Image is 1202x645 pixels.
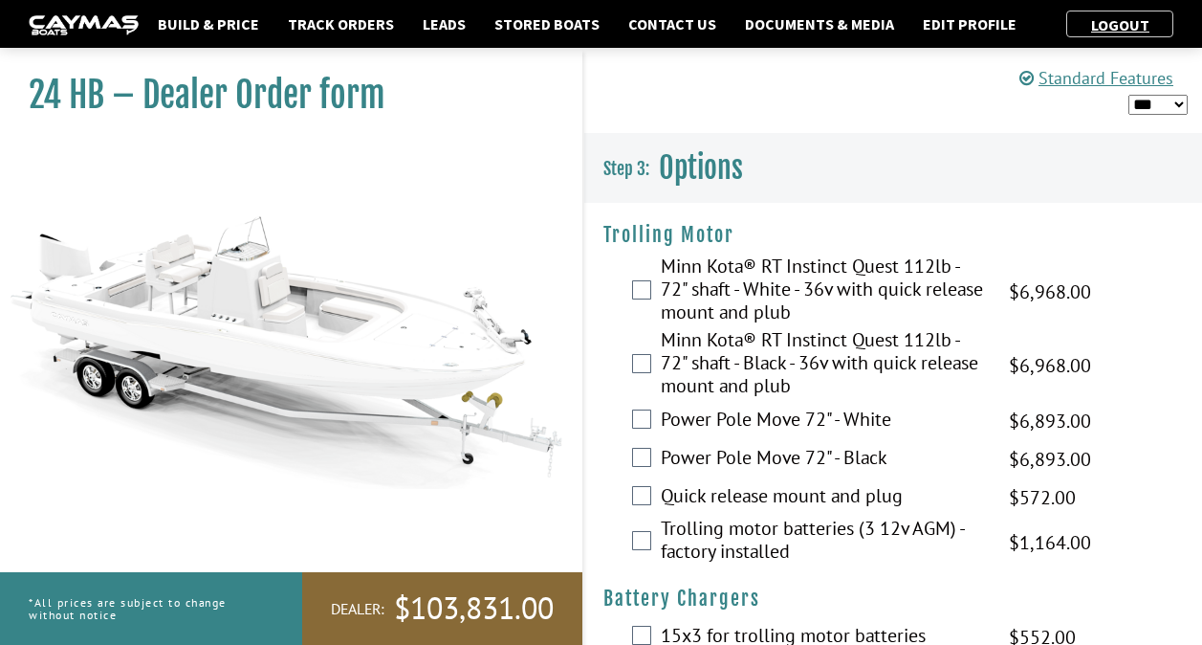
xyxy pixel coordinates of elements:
a: Stored Boats [485,11,609,36]
span: $572.00 [1009,483,1076,512]
a: Standard Features [1019,67,1173,89]
a: Build & Price [148,11,269,36]
a: Contact Us [619,11,726,36]
a: Edit Profile [913,11,1026,36]
a: Leads [413,11,475,36]
span: $6,893.00 [1009,407,1091,435]
label: Power Pole Move 72" - White [661,408,986,435]
span: Dealer: [331,599,384,619]
span: $6,968.00 [1009,351,1091,380]
span: $103,831.00 [394,589,554,629]
a: Dealer:$103,831.00 [302,572,582,645]
label: Minn Kota® RT Instinct Quest 112lb - 72" shaft - Black - 36v with quick release mount and plub [661,328,986,402]
a: Logout [1082,15,1159,34]
h4: Battery Chargers [603,587,1184,611]
h4: Trolling Motor [603,223,1184,247]
img: caymas-dealer-connect-2ed40d3bc7270c1d8d7ffb4b79bf05adc795679939227970def78ec6f6c03838.gif [29,15,139,35]
h1: 24 HB – Dealer Order form [29,74,535,117]
label: Power Pole Move 72" - Black [661,446,986,474]
a: Track Orders [278,11,404,36]
p: *All prices are subject to change without notice [29,587,259,631]
label: Minn Kota® RT Instinct Quest 112lb - 72" shaft - White - 36v with quick release mount and plub [661,255,986,328]
label: Quick release mount and plug [661,484,986,512]
span: $1,164.00 [1009,528,1091,557]
span: $6,968.00 [1009,278,1091,306]
span: $6,893.00 [1009,445,1091,474]
a: Documents & Media [735,11,904,36]
label: Trolling motor batteries (3 12v AGM) - factory installed [661,517,986,567]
